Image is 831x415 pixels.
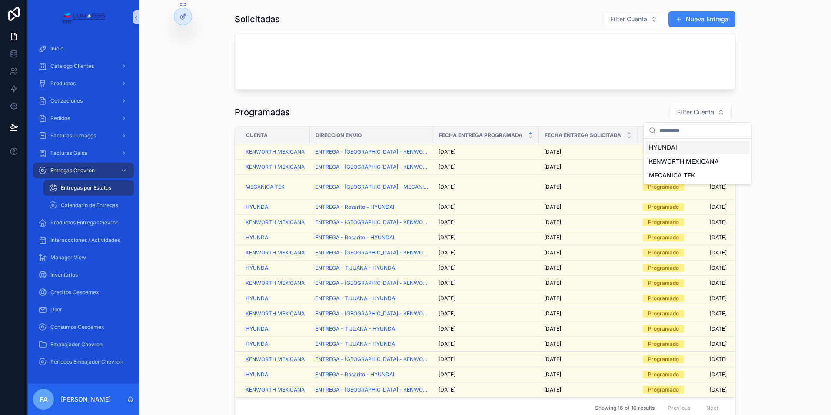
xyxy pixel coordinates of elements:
span: Facturas Lumaggs [50,132,96,139]
a: [DATE] [544,249,632,256]
span: [DATE] [439,264,455,271]
a: [DATE] [710,356,791,363]
a: KENWORTH MEXICANA [246,310,305,317]
span: Cotizaciones [50,97,83,104]
span: KENWORTH MEXICANA [246,356,305,363]
a: ENTREGA - [GEOGRAPHIC_DATA] - KENWORTH MEXICANA [315,164,428,171]
a: ENTREGA - [GEOGRAPHIC_DATA] - KENWORTH MEXICANA [315,249,428,256]
a: ENTREGA - [GEOGRAPHIC_DATA] - KENWORTH MEXICANA [315,148,428,155]
a: ENTREGA - TIJUANA - HYUNDAI [315,325,428,332]
span: [DATE] [710,341,727,348]
span: KENWORTH MEXICANA [246,386,305,393]
div: Suggestions [644,139,751,184]
a: ENTREGA - TIJUANA - HYUNDAI [315,295,428,302]
a: ENTREGA - [GEOGRAPHIC_DATA] - KENWORTH MEXICANA [315,280,428,287]
div: Programado [648,279,679,287]
a: [DATE] [710,280,791,287]
a: [DATE] [544,219,632,226]
span: [DATE] [544,184,561,191]
span: [DATE] [544,164,561,171]
a: Programado [643,264,699,272]
a: HYUNDAI [246,264,305,271]
span: MECANICA TEK [246,184,285,191]
a: ENTREGA - Rosarito - HYUNDAI [315,371,394,378]
a: [DATE] [544,371,632,378]
a: ENTREGA - [GEOGRAPHIC_DATA] - KENWORTH MEXICANA [315,219,428,226]
a: [DATE] [439,164,534,171]
span: KENWORTH MEXICANA [246,164,305,171]
a: Consumos Cescemex [33,319,134,335]
a: ENTREGA - TIJUANA - HYUNDAI [315,341,428,348]
a: Productos [33,76,134,91]
span: ENTREGA - [GEOGRAPHIC_DATA] - KENWORTH MEXICANA [315,386,428,393]
a: [DATE] [544,325,632,332]
span: KENWORTH MEXICANA [649,157,719,166]
a: ENTREGA - [GEOGRAPHIC_DATA] - KENWORTH MEXICANA [315,310,428,317]
a: Programado [643,148,699,156]
a: ENTREGA - TIJUANA - HYUNDAI [315,341,396,348]
a: KENWORTH MEXICANA [246,148,305,155]
a: Programado [643,355,699,363]
a: Programado [643,325,699,333]
span: [DATE] [439,164,455,171]
a: [DATE] [439,264,534,271]
a: Facturas Lumaggs [33,128,134,144]
a: [DATE] [439,325,534,332]
span: ENTREGA - TIJUANA - HYUNDAI [315,295,396,302]
div: Programado [648,310,679,318]
a: ENTREGA - TIJUANA - HYUNDAI [315,325,396,332]
a: [DATE] [439,341,534,348]
span: [DATE] [439,204,455,211]
span: [DATE] [710,249,727,256]
div: Programado [648,183,679,191]
a: Nueva Entrega [668,11,735,27]
a: [DATE] [710,295,791,302]
div: Programado [648,325,679,333]
span: [DATE] [544,148,561,155]
a: HYUNDAI [246,204,305,211]
a: [DATE] [439,371,534,378]
a: HYUNDAI [246,371,269,378]
div: Programado [648,234,679,241]
a: HYUNDAI [246,371,305,378]
a: ENTREGA - Rosarito - HYUNDAI [315,204,394,211]
a: ENTREGA - TIJUANA - HYUNDAI [315,264,428,271]
a: [DATE] [544,234,632,241]
a: Interaccciones / Actividades [33,232,134,248]
a: KENWORTH MEXICANA [246,219,305,226]
span: [DATE] [544,249,561,256]
span: [DATE] [439,341,455,348]
a: ENTREGA - Rosarito - HYUNDAI [315,204,428,211]
span: Inventarios [50,271,78,278]
a: ENTREGA - [GEOGRAPHIC_DATA] - MECANICA TEK [315,184,428,191]
a: [DATE] [544,264,632,271]
a: Programado [643,310,699,318]
a: [DATE] [544,310,632,317]
a: [DATE] [544,148,632,155]
a: HYUNDAI [246,264,269,271]
img: App logo [61,10,105,24]
span: [DATE] [544,356,561,363]
a: Programado [643,218,699,226]
span: [DATE] [439,310,455,317]
a: KENWORTH MEXICANA [246,249,305,256]
span: Pedidos [50,115,70,122]
a: MECANICA TEK [246,184,305,191]
span: [DATE] [439,249,455,256]
a: [DATE] [710,264,791,271]
a: KENWORTH MEXICANA [246,280,305,287]
a: HYUNDAI [246,234,269,241]
a: Inventarios [33,267,134,283]
a: HYUNDAI [246,295,305,302]
a: ENTREGA - Rosarito - HYUNDAI [315,371,428,378]
span: [DATE] [439,219,455,226]
a: HYUNDAI [246,325,269,332]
